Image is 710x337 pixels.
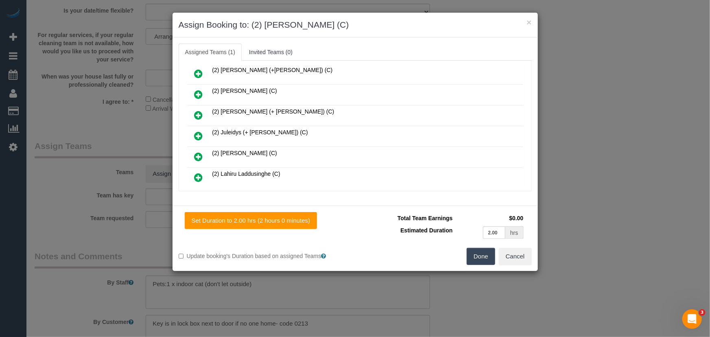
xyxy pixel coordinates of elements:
[467,248,495,265] button: Done
[179,252,349,260] label: Update booking's Duration based on assigned Teams
[179,44,242,61] a: Assigned Teams (1)
[212,150,277,156] span: (2) [PERSON_NAME] (C)
[212,88,277,94] span: (2) [PERSON_NAME] (C)
[212,171,280,177] span: (2) Lahiru Laddusinghe (C)
[185,212,317,229] button: Set Duration to 2.00 hrs (2 hours 0 minutes)
[212,108,334,115] span: (2) [PERSON_NAME] (+ [PERSON_NAME]) (C)
[212,67,333,73] span: (2) [PERSON_NAME] (+[PERSON_NAME]) (C)
[526,18,531,26] button: ×
[499,248,532,265] button: Cancel
[179,19,532,31] h3: Assign Booking to: (2) [PERSON_NAME] (C)
[505,226,523,239] div: hrs
[179,254,184,259] input: Update booking's Duration based on assigned Teams
[361,212,455,224] td: Total Team Earnings
[400,227,452,234] span: Estimated Duration
[212,129,308,136] span: (2) Juleidys (+ [PERSON_NAME]) (C)
[455,212,526,224] td: $0.00
[682,309,702,329] iframe: Intercom live chat
[699,309,706,316] span: 3
[242,44,299,61] a: Invited Teams (0)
